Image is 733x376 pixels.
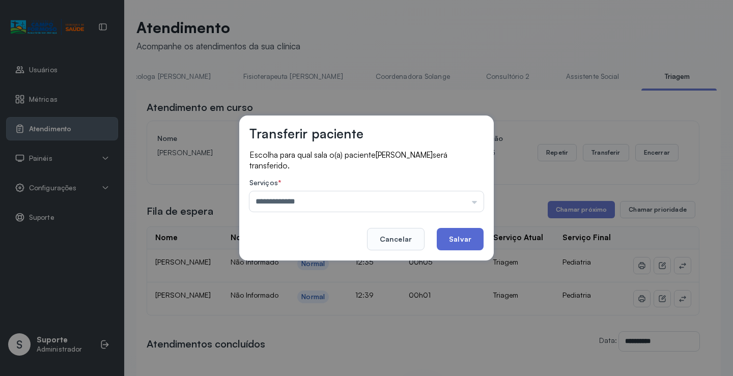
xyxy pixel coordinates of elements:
[437,228,484,250] button: Salvar
[249,126,363,141] h3: Transferir paciente
[376,150,433,160] span: [PERSON_NAME]
[367,228,425,250] button: Cancelar
[249,178,278,187] span: Serviços
[249,150,484,170] p: Escolha para qual sala o(a) paciente será transferido.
